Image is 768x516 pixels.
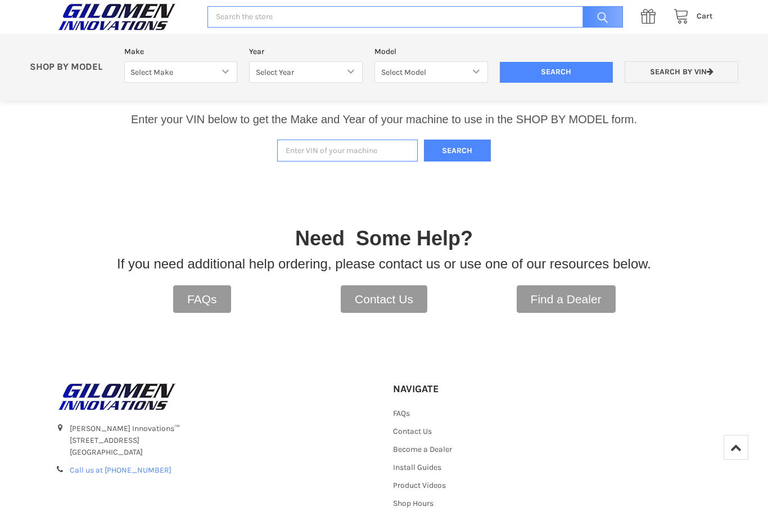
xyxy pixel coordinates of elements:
[374,46,488,57] label: Model
[55,383,179,411] img: GILOMEN INNOVATIONS
[393,481,446,490] a: Product Videos
[393,383,487,396] h5: Navigate
[249,46,363,57] label: Year
[424,140,491,161] button: Search
[55,3,179,31] img: GILOMEN INNOVATIONS
[124,46,238,57] label: Make
[517,285,616,313] a: Find a Dealer
[131,111,637,128] p: Enter your VIN below to get the Make and Year of your machine to use in the SHOP BY MODEL form.
[577,6,623,28] input: Search
[393,463,441,472] a: Install Guides
[277,140,418,161] input: Enter VIN of your machine
[70,465,171,475] a: Call us at [PHONE_NUMBER]
[341,285,427,313] a: Contact Us
[393,427,432,436] a: Contact Us
[173,285,231,313] a: FAQs
[697,11,713,21] span: Cart
[207,6,623,28] input: Search the store
[625,61,738,83] a: Search by VIN
[667,10,713,24] a: Cart
[70,423,375,458] address: [PERSON_NAME] Innovations™ [STREET_ADDRESS] [GEOGRAPHIC_DATA]
[393,445,452,454] a: Become a Dealer
[393,499,433,508] a: Shop Hours
[55,383,375,411] a: GILOMEN INNOVATIONS
[55,3,196,31] a: GILOMEN INNOVATIONS
[295,223,473,254] p: Need Some Help?
[393,409,410,418] a: FAQs
[24,61,119,73] p: SHOP BY MODEL
[724,435,748,460] a: Top of Page
[117,254,651,274] p: If you need additional help ordering, please contact us or use one of our resources below.
[500,62,613,83] input: Search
